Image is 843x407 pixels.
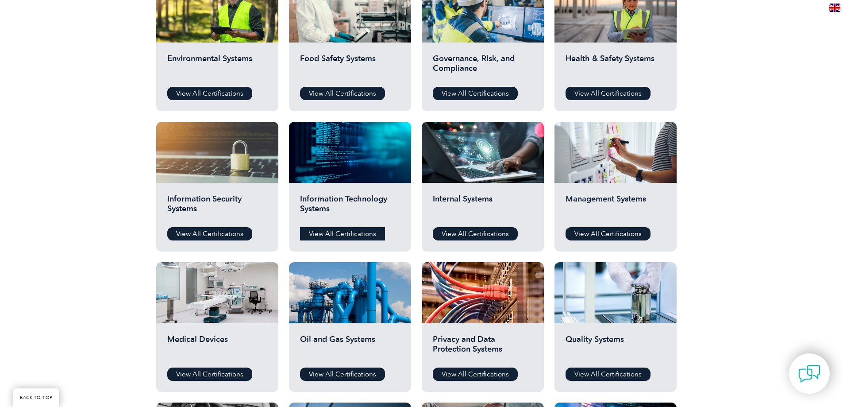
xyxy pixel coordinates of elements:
a: View All Certifications [167,227,252,240]
h2: Internal Systems [433,194,533,221]
h2: Environmental Systems [167,54,267,80]
h2: Governance, Risk, and Compliance [433,54,533,80]
a: View All Certifications [433,368,518,381]
a: View All Certifications [433,87,518,100]
a: View All Certifications [433,227,518,240]
img: en [829,4,840,12]
a: View All Certifications [167,368,252,381]
a: View All Certifications [300,227,385,240]
h2: Information Security Systems [167,194,267,221]
h2: Oil and Gas Systems [300,334,400,361]
a: BACK TO TOP [13,388,59,407]
a: View All Certifications [566,227,651,240]
a: View All Certifications [300,368,385,381]
h2: Quality Systems [566,334,666,361]
h2: Information Technology Systems [300,194,400,221]
a: View All Certifications [300,87,385,100]
h2: Privacy and Data Protection Systems [433,334,533,361]
a: View All Certifications [566,368,651,381]
h2: Food Safety Systems [300,54,400,80]
h2: Health & Safety Systems [566,54,666,80]
a: View All Certifications [566,87,651,100]
img: contact-chat.png [798,363,820,385]
a: View All Certifications [167,87,252,100]
h2: Medical Devices [167,334,267,361]
h2: Management Systems [566,194,666,221]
